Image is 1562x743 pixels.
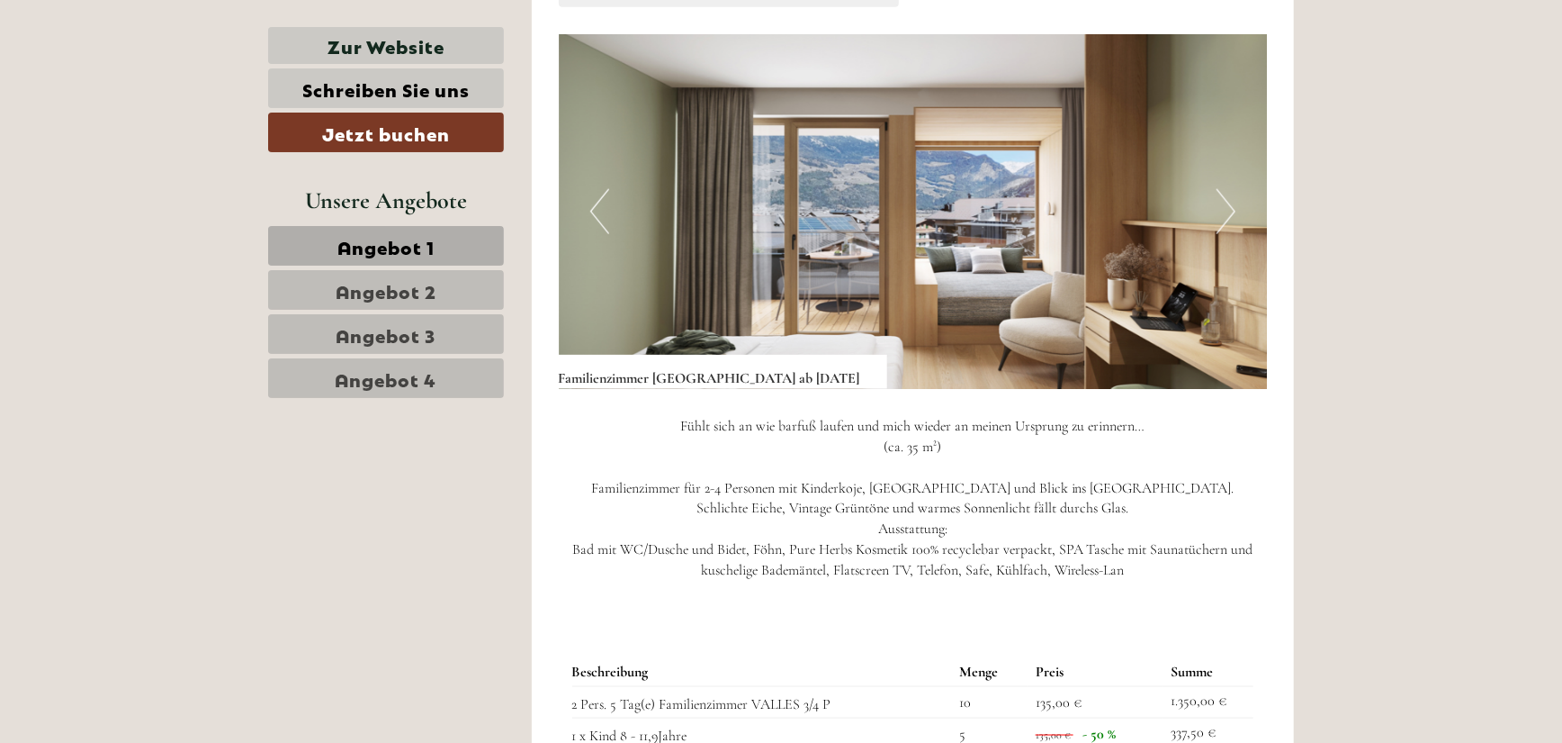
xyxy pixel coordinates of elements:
p: Fühlt sich an wie barfuß laufen und mich wieder an meinen Ursprung zu erinnern… (ca. 35 m²) Famil... [559,416,1268,581]
button: Previous [590,189,609,234]
a: Schreiben Sie uns [268,68,504,108]
td: 2 Pers. 5 Tag(e) Familienzimmer VALLES 3/4 P [572,686,953,719]
span: Angebot 2 [336,277,436,303]
small: 10:58 [27,87,256,100]
button: Senden [583,467,709,506]
td: 10 [953,686,1028,719]
span: Angebot 1 [337,233,435,258]
span: Angebot 4 [336,366,437,391]
td: 1.350,00 € [1163,686,1253,719]
button: Next [1216,189,1235,234]
a: Jetzt buchen [268,113,504,152]
a: Zur Website [268,27,504,64]
span: 135,00 € [1036,693,1082,711]
span: - 50 % [1082,725,1116,743]
th: Beschreibung [572,658,953,686]
th: Summe [1163,658,1253,686]
th: Preis [1028,658,1163,686]
div: [GEOGRAPHIC_DATA] [27,52,256,67]
img: image [559,34,1268,389]
th: Menge [953,658,1028,686]
span: Angebot 3 [337,322,436,347]
div: Guten Tag, wie können wir Ihnen helfen? [13,49,265,104]
div: Familienzimmer [GEOGRAPHIC_DATA] ab [DATE] [559,355,887,389]
div: Mittwoch [305,14,404,44]
div: Unsere Angebote [268,184,504,217]
span: 135,00 € [1036,729,1071,741]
